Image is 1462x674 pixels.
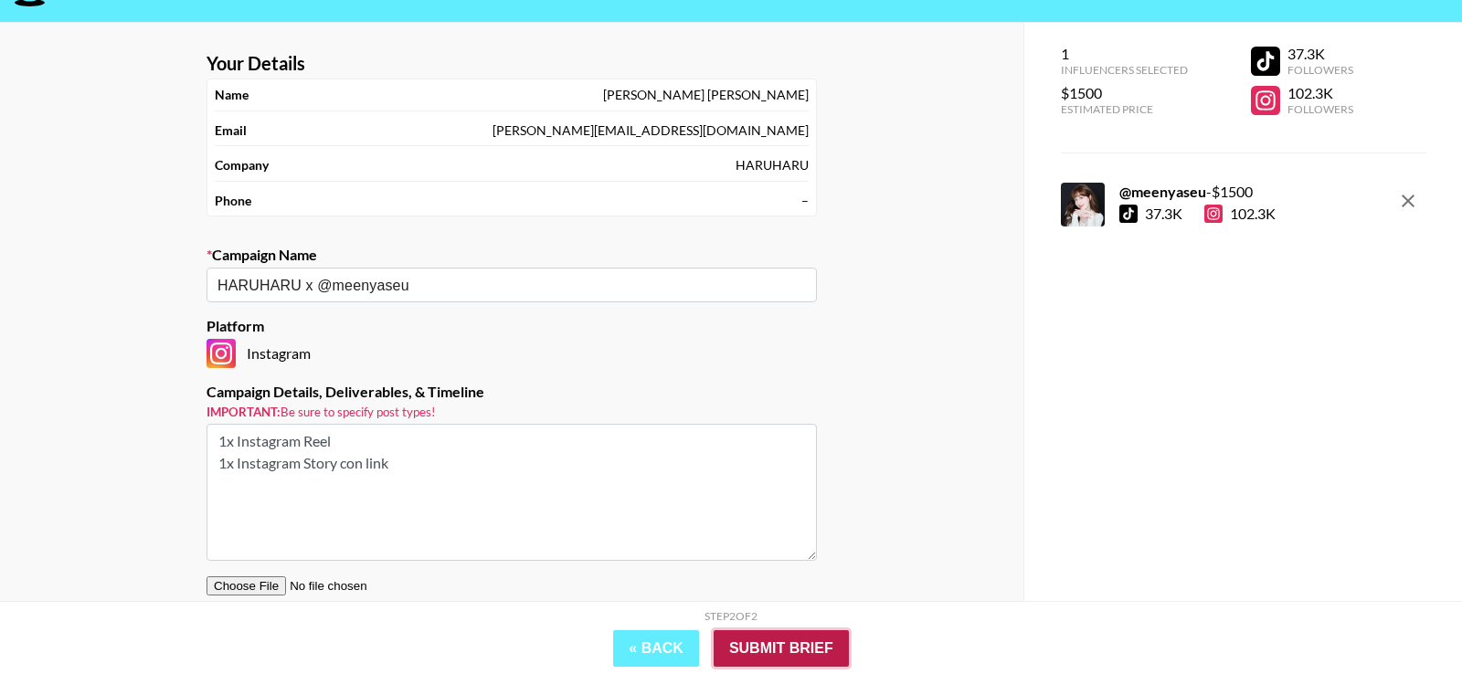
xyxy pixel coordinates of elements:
div: Step 2 of 2 [705,609,757,623]
strong: Name [215,87,249,103]
label: Campaign Name [207,246,817,264]
div: - $ 1500 [1119,183,1276,201]
div: [PERSON_NAME][EMAIL_ADDRESS][DOMAIN_NAME] [493,122,809,139]
div: 102.3K [1287,84,1353,102]
button: remove [1390,183,1426,219]
div: 1 [1061,45,1188,63]
label: Platform [207,317,817,335]
div: [PERSON_NAME] [PERSON_NAME] [603,87,809,103]
label: Campaign Details, Deliverables, & Timeline [207,383,817,401]
div: Instagram [207,339,817,368]
input: Submit Brief [714,630,849,667]
strong: Email [215,122,247,139]
strong: @ meenyaseu [1119,183,1206,200]
strong: Phone [215,193,251,209]
div: HARUHARU [736,157,809,174]
strong: Company [215,157,269,174]
img: Instagram [207,339,236,368]
div: Followers [1287,102,1353,116]
div: Followers [1287,63,1353,77]
button: « Back [613,630,699,667]
div: Influencers Selected [1061,63,1188,77]
input: Old Town Road - Lil Nas X + Billy Ray Cyrus [217,275,781,296]
div: Estimated Price [1061,102,1188,116]
strong: Your Details [207,52,305,75]
div: $1500 [1061,84,1188,102]
div: 102.3K [1204,205,1276,223]
div: – [801,193,809,209]
strong: Important: [207,405,281,419]
small: Be sure to specify post types! [207,405,817,420]
div: 37.3K [1145,205,1182,223]
div: 37.3K [1287,45,1353,63]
